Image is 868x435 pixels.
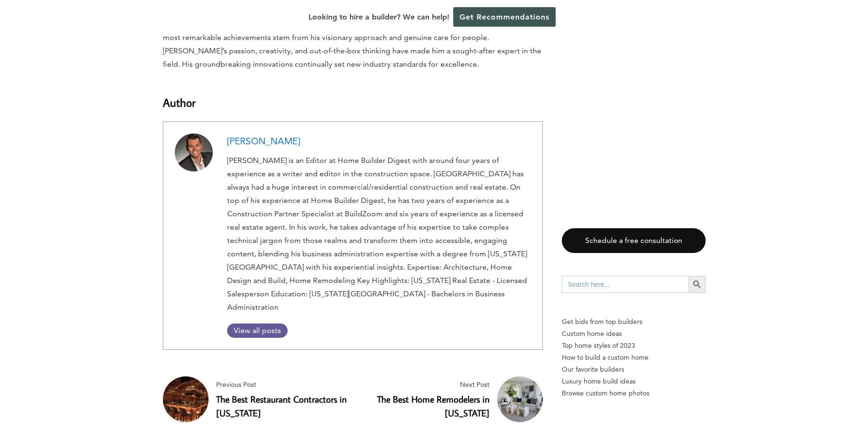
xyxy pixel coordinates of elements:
[227,154,531,314] p: [PERSON_NAME] is an Editor at Home Builder Digest with around four years of experience as a write...
[562,352,706,364] a: How to build a custom home
[227,136,300,147] a: [PERSON_NAME]
[377,393,489,419] a: The Best Home Remodelers in [US_STATE]
[453,7,556,27] a: Get Recommendations
[163,82,543,111] h3: Author
[227,324,288,338] a: View all posts
[685,366,857,424] iframe: Drift Widget Chat Controller
[562,276,688,293] input: Search here...
[562,328,706,340] a: Custom home ideas
[562,316,706,328] p: Get bids from top builders
[357,379,489,391] span: Next Post
[562,340,706,352] a: Top home styles of 2023
[692,279,702,290] svg: Search
[562,364,706,375] a: Our favorite builders
[562,228,706,253] a: Schedule a free consultation
[227,326,288,335] span: View all posts
[562,387,706,399] a: Browse custom home photos
[216,393,347,419] a: The Best Restaurant Contractors in [US_STATE]
[216,379,349,391] span: Previous Post
[562,375,706,387] a: Luxury home build ideas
